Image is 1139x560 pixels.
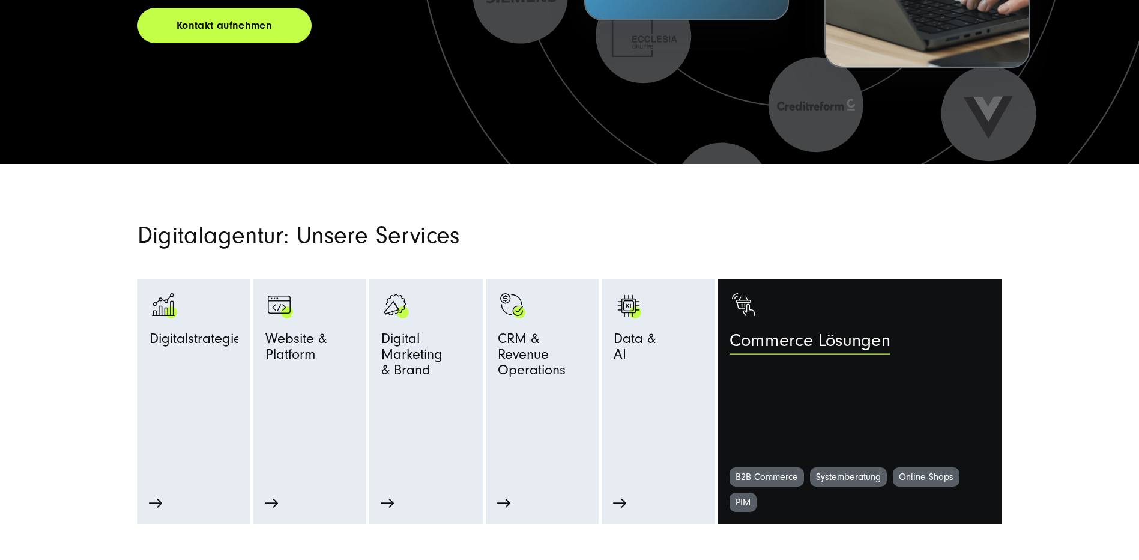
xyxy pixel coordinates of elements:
a: B2B Commerce [730,467,804,487]
a: PIM [730,493,757,512]
a: Bild eines Fingers, der auf einen schwarzen Einkaufswagen mit grünen Akzenten klickt: Digitalagen... [730,291,989,467]
span: Website & Platform [265,331,354,368]
a: Kontakt aufnehmen [137,8,312,43]
h2: Digitalagentur: Unsere Services [137,224,708,247]
span: CRM & Revenue Operations [498,331,587,384]
a: advertising-megaphone-business-products_black advertising-megaphone-business-products_white Digit... [381,291,470,442]
span: Data & AI [614,331,656,368]
span: Digitalstrategie [150,331,241,352]
a: Online Shops [893,467,959,487]
span: Commerce Lösungen [730,331,890,358]
a: analytics-graph-bar-business analytics-graph-bar-business_white Digitalstrategie [150,291,238,467]
a: Systemberatung [810,467,887,487]
a: Symbol mit einem Haken und einem Dollarzeichen. monetization-approve-business-products_white CRM ... [498,291,587,467]
span: Digital Marketing & Brand [381,331,470,384]
a: Browser Symbol als Zeichen für Web Development - Digitalagentur SUNZINET programming-browser-prog... [265,291,354,467]
img: e-commerce_white [730,291,760,321]
a: KI KI Data &AI [614,291,702,442]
